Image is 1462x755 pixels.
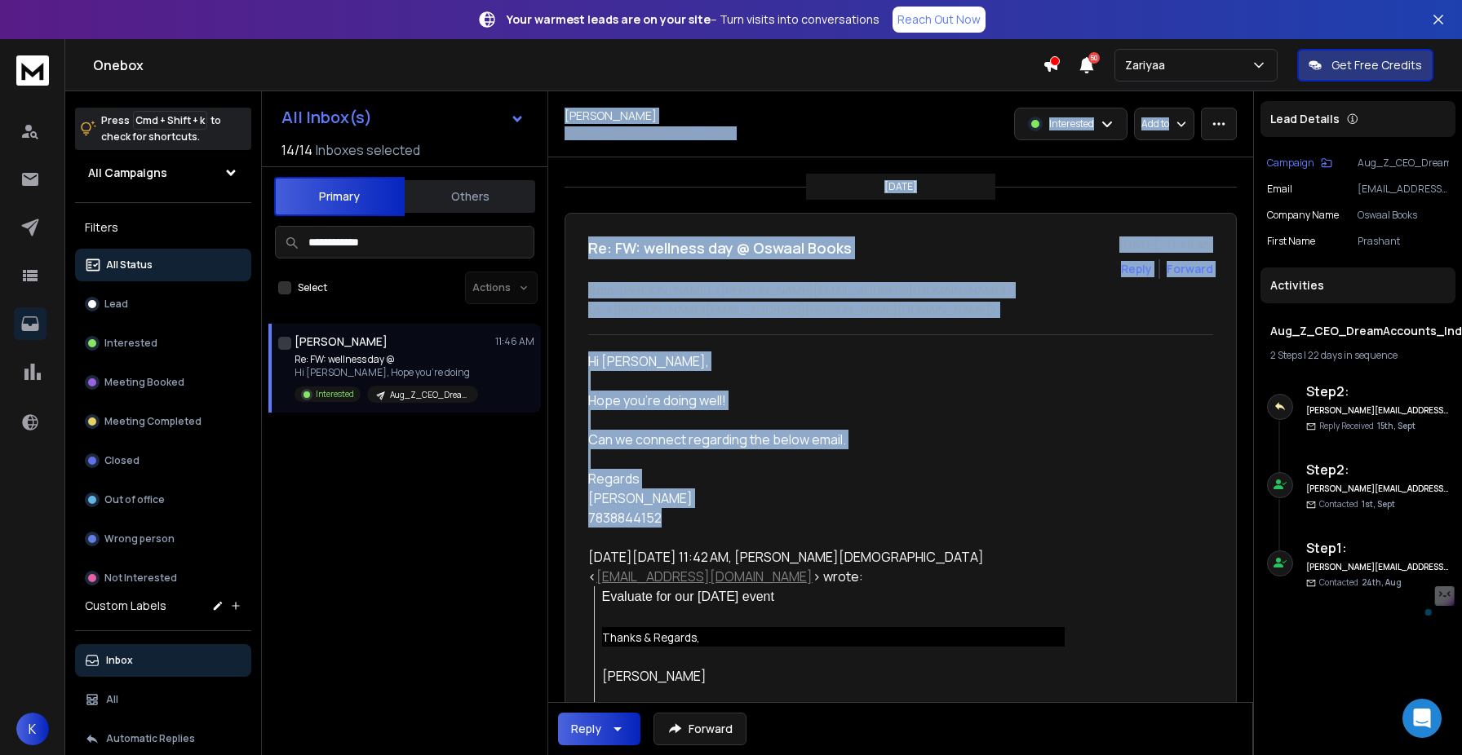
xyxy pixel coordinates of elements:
h6: Step 2 : [1306,382,1449,401]
p: Zariyaa [1125,57,1172,73]
button: Primary [274,177,405,216]
h1: All Inbox(s) [281,109,372,126]
button: Forward [653,713,747,745]
p: Oswaal Books [1358,209,1449,222]
h6: Step 2 : [1306,460,1449,479]
button: All [75,683,251,716]
a: [EMAIL_ADDRESS][DOMAIN_NAME] [596,567,813,585]
p: Get Free Credits [1331,57,1422,73]
h1: [PERSON_NAME] [295,333,388,350]
h6: Step 1 : [1306,538,1449,558]
button: Wrong person [75,523,251,555]
button: Not Interested [75,562,251,594]
p: Aug_Z_CEO_DreamAccounts_India [390,389,468,401]
span: 1st, Sept [1362,498,1395,510]
span: 24th, Aug [1362,576,1402,588]
p: All Status [106,258,153,272]
button: Closed [75,444,251,477]
div: Open Intercom Messenger [1402,699,1442,738]
div: Can we connect regarding the below email. [588,430,1065,449]
button: K [16,713,49,745]
p: Automatic Replies [106,732,195,745]
button: Lead [75,288,251,320]
button: Inbox [75,644,251,677]
p: Meeting Booked [104,376,184,389]
p: [EMAIL_ADDRESS][DOMAIN_NAME] [565,127,735,140]
p: Aug_Z_CEO_DreamAccounts_India [1358,157,1449,170]
button: Campaign [1267,157,1332,170]
button: All Campaigns [75,157,251,189]
button: Others [405,179,535,214]
button: All Status [75,249,251,281]
p: Company Name [1267,209,1339,222]
label: Select [298,281,327,294]
span: Thanks & Regards, [602,630,700,645]
p: Contacted [1319,576,1402,589]
div: Forward [1167,261,1213,277]
button: Get Free Credits [1297,49,1433,82]
p: from: [PERSON_NAME] <[PERSON_NAME][EMAIL_ADDRESS][DOMAIN_NAME]> [588,282,1213,298]
button: Automatic Replies [75,722,251,755]
p: Contacted [1319,498,1395,510]
div: Reply [571,721,601,737]
span: 2 Steps [1270,348,1302,362]
p: Prashant [1358,235,1449,248]
span: 22 days in sequence [1308,348,1398,362]
a: Reach Out Now [893,7,986,33]
h6: [PERSON_NAME][EMAIL_ADDRESS][PERSON_NAME][DOMAIN_NAME] [1306,483,1449,495]
h1: All Campaigns [88,165,167,181]
p: Inbox [106,654,133,667]
button: Meeting Booked [75,366,251,399]
p: Meeting Completed [104,415,202,428]
h6: [PERSON_NAME][EMAIL_ADDRESS][PERSON_NAME][DOMAIN_NAME] [1306,561,1449,573]
h1: Onebox [93,55,1043,75]
div: [PERSON_NAME] [588,488,1065,508]
div: Hope you’re doing well! [588,391,1065,410]
div: Activities [1260,267,1455,303]
p: Interested [1049,117,1094,130]
h3: Custom Labels [85,598,166,614]
button: Reply [558,713,640,745]
span: 50 [1088,52,1100,64]
h3: Inboxes selected [316,140,420,160]
div: Hi [PERSON_NAME], [588,351,1065,371]
div: Regards [588,469,1065,488]
p: Lead Details [1270,111,1340,127]
span: 15th, Sept [1377,420,1415,431]
p: Wrong person [104,532,175,545]
button: Interested [75,327,251,360]
span: Cmd + Shift + k [133,111,207,130]
p: – Turn visits into conversations [507,11,879,28]
p: [PERSON_NAME] [602,666,1065,687]
p: Reach Out Now [897,11,981,28]
p: [EMAIL_ADDRESS][DOMAIN_NAME] [1358,183,1449,196]
p: Lead [104,298,128,311]
div: 7838844152 [588,508,1065,528]
p: [DATE] : 11:46 am [1119,236,1213,253]
p: Out of office [104,493,165,506]
span: Evaluate for our [DATE] event [602,589,774,603]
p: All [106,693,118,706]
p: Email [1267,183,1292,196]
div: | [1270,349,1446,362]
button: Meeting Completed [75,405,251,438]
strong: Your warmest leads are on your site [507,11,711,27]
p: Closed [104,454,140,467]
p: to: <[PERSON_NAME][EMAIL_ADDRESS][PERSON_NAME][DOMAIN_NAME]> [588,302,1213,318]
p: 11:46 AM [495,335,534,348]
p: Campaign [1267,157,1314,170]
p: Reply Received [1319,420,1415,432]
button: Out of office [75,483,251,516]
img: logo [16,55,49,86]
p: Not Interested [104,572,177,585]
p: Re: FW: wellness day @ [295,353,478,366]
div: [DATE][DATE] 11:42 AM, [PERSON_NAME][DEMOGRAPHIC_DATA] < > wrote: [588,547,1065,586]
p: Press to check for shortcuts. [101,113,221,145]
h1: Aug_Z_CEO_DreamAccounts_India [1270,323,1446,339]
button: All Inbox(s) [268,101,538,134]
h6: [PERSON_NAME][EMAIL_ADDRESS][PERSON_NAME][DOMAIN_NAME] [1306,404,1449,417]
p: First Name [1267,235,1315,248]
